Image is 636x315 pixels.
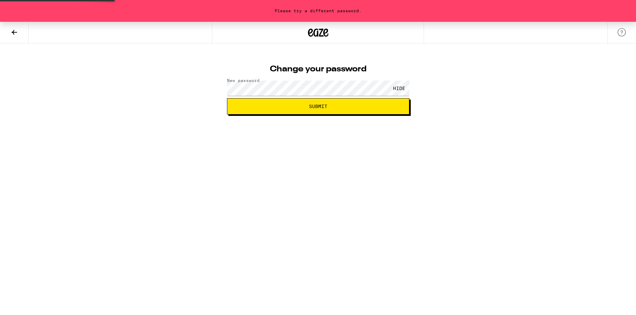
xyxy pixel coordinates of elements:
h1: Change your password [227,65,409,73]
label: New password [227,78,260,83]
span: Hi. Need any help? [4,5,49,10]
div: HIDE [389,81,409,96]
button: Submit [227,98,409,115]
span: Submit [309,104,327,109]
